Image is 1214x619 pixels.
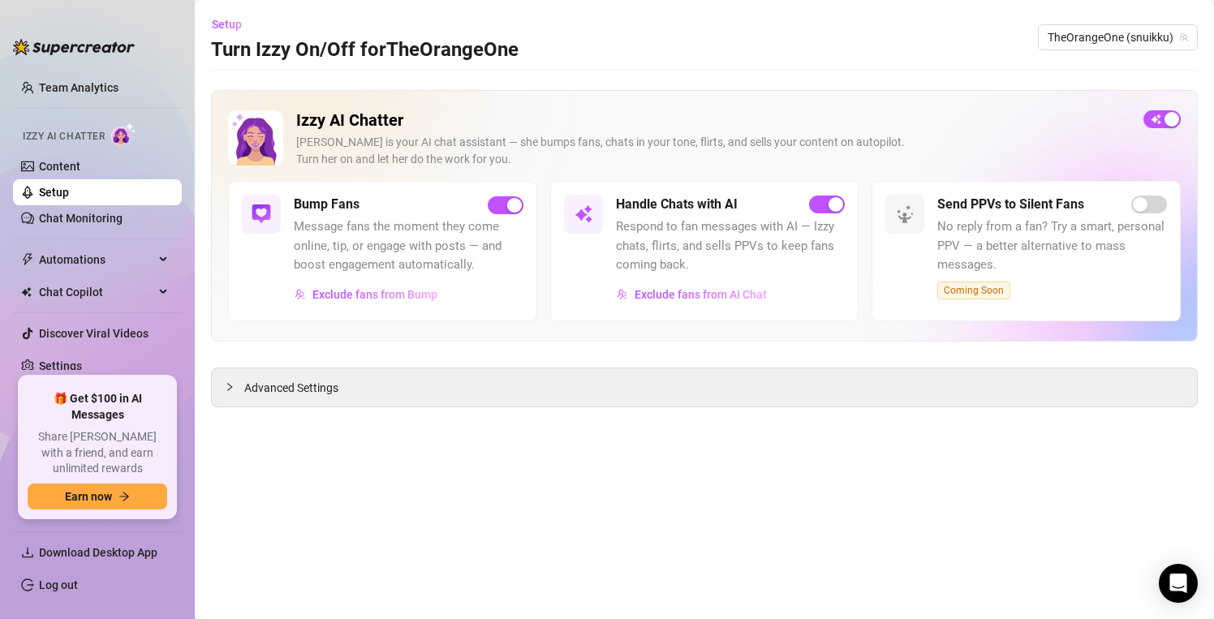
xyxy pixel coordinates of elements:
[23,129,105,144] span: Izzy AI Chatter
[13,39,135,55] img: logo-BBDzfeDw.svg
[574,204,593,224] img: svg%3e
[39,327,149,340] a: Discover Viral Videos
[39,81,118,94] a: Team Analytics
[635,288,767,301] span: Exclude fans from AI Chat
[244,379,338,397] span: Advanced Settings
[937,282,1010,299] span: Coming Soon
[294,282,438,307] button: Exclude fans from Bump
[296,110,1130,131] h2: Izzy AI Chatter
[294,195,359,214] h5: Bump Fans
[39,247,154,273] span: Automations
[65,490,112,503] span: Earn now
[39,578,78,591] a: Log out
[616,282,768,307] button: Exclude fans from AI Chat
[21,546,34,559] span: download
[39,359,82,372] a: Settings
[617,289,628,300] img: svg%3e
[895,204,915,224] img: svg%3e
[228,110,283,165] img: Izzy AI Chatter
[937,217,1167,275] span: No reply from a fan? Try a smart, personal PPV — a better alternative to mass messages.
[312,288,437,301] span: Exclude fans from Bump
[616,195,738,214] h5: Handle Chats with AI
[39,279,154,305] span: Chat Copilot
[21,286,32,298] img: Chat Copilot
[296,134,1130,168] div: [PERSON_NAME] is your AI chat assistant — she bumps fans, chats in your tone, flirts, and sells y...
[28,429,167,477] span: Share [PERSON_NAME] with a friend, and earn unlimited rewards
[1179,32,1189,42] span: team
[1048,25,1188,49] span: TheOrangeOne (snuikku)
[39,160,80,173] a: Content
[118,491,130,502] span: arrow-right
[937,195,1084,214] h5: Send PPVs to Silent Fans
[252,204,271,224] img: svg%3e
[111,123,136,146] img: AI Chatter
[1159,564,1198,603] div: Open Intercom Messenger
[21,253,34,266] span: thunderbolt
[28,391,167,423] span: 🎁 Get $100 in AI Messages
[39,186,69,199] a: Setup
[225,382,235,392] span: collapsed
[39,546,157,559] span: Download Desktop App
[225,378,244,396] div: collapsed
[294,217,523,275] span: Message fans the moment they come online, tip, or engage with posts — and boost engagement automa...
[211,37,519,63] h3: Turn Izzy On/Off for TheOrangeOne
[28,484,167,509] button: Earn nowarrow-right
[211,11,255,37] button: Setup
[295,289,306,300] img: svg%3e
[212,18,242,31] span: Setup
[616,217,846,275] span: Respond to fan messages with AI — Izzy chats, flirts, and sells PPVs to keep fans coming back.
[39,212,123,225] a: Chat Monitoring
